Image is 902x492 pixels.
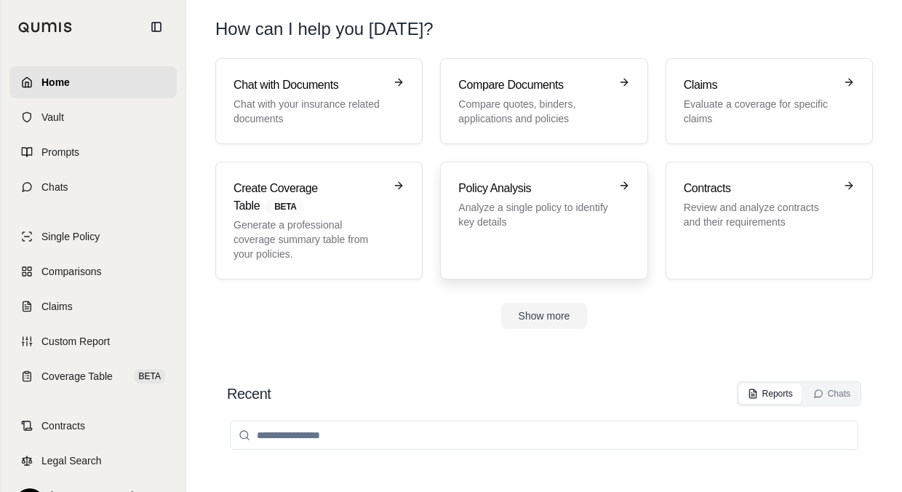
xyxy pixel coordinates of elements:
[227,384,271,404] h2: Recent
[41,110,64,124] span: Vault
[684,76,834,94] h3: Claims
[41,453,102,468] span: Legal Search
[41,334,110,349] span: Custom Report
[41,180,68,194] span: Chats
[234,76,384,94] h3: Chat with Documents
[9,360,177,392] a: Coverage TableBETA
[748,388,793,400] div: Reports
[501,303,588,329] button: Show more
[9,290,177,322] a: Claims
[41,145,79,159] span: Prompts
[215,58,423,144] a: Chat with DocumentsChat with your insurance related documents
[9,325,177,357] a: Custom Report
[18,22,73,33] img: Qumis Logo
[9,221,177,253] a: Single Policy
[41,369,113,384] span: Coverage Table
[684,97,834,126] p: Evaluate a coverage for specific claims
[41,264,101,279] span: Comparisons
[440,162,647,279] a: Policy AnalysisAnalyze a single policy to identify key details
[9,136,177,168] a: Prompts
[805,384,859,404] button: Chats
[684,180,834,197] h3: Contracts
[666,58,873,144] a: ClaimsEvaluate a coverage for specific claims
[9,410,177,442] a: Contracts
[41,229,100,244] span: Single Policy
[9,255,177,287] a: Comparisons
[234,97,384,126] p: Chat with your insurance related documents
[666,162,873,279] a: ContractsReview and analyze contracts and their requirements
[684,200,834,229] p: Review and analyze contracts and their requirements
[9,101,177,133] a: Vault
[458,180,609,197] h3: Policy Analysis
[9,445,177,477] a: Legal Search
[41,418,85,433] span: Contracts
[215,17,873,41] h1: How can I help you [DATE]?
[440,58,647,144] a: Compare DocumentsCompare quotes, binders, applications and policies
[9,66,177,98] a: Home
[739,384,802,404] button: Reports
[234,218,384,261] p: Generate a professional coverage summary table from your policies.
[234,180,384,215] h3: Create Coverage Table
[145,15,168,39] button: Collapse sidebar
[41,75,70,90] span: Home
[458,200,609,229] p: Analyze a single policy to identify key details
[458,97,609,126] p: Compare quotes, binders, applications and policies
[41,299,73,314] span: Claims
[458,76,609,94] h3: Compare Documents
[9,171,177,203] a: Chats
[266,199,305,215] span: BETA
[135,369,165,384] span: BETA
[215,162,423,279] a: Create Coverage TableBETAGenerate a professional coverage summary table from your policies.
[813,388,850,400] div: Chats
